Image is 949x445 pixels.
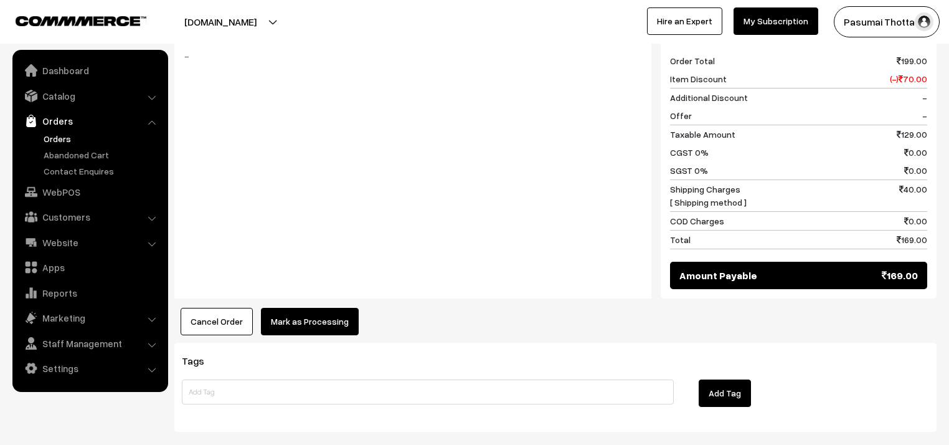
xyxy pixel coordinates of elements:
[670,91,748,104] span: Additional Discount
[670,54,715,67] span: Order Total
[897,128,927,141] span: 129.00
[679,268,757,283] span: Amount Payable
[40,148,164,161] a: Abandoned Cart
[181,308,253,335] button: Cancel Order
[16,181,164,203] a: WebPOS
[670,183,747,209] span: Shipping Charges [ Shipping method ]
[904,214,927,227] span: 0.00
[734,7,818,35] a: My Subscription
[16,256,164,279] a: Apps
[670,128,735,141] span: Taxable Amount
[16,307,164,329] a: Marketing
[897,54,927,67] span: 199.00
[16,357,164,380] a: Settings
[16,12,125,27] a: COMMMERCE
[890,72,927,85] span: (-) 70.00
[16,282,164,304] a: Reports
[184,49,642,64] blockquote: -
[16,231,164,254] a: Website
[904,164,927,177] span: 0.00
[922,109,927,122] span: -
[899,183,927,209] span: 40.00
[40,165,164,178] a: Contact Enquires
[670,164,708,177] span: SGST 0%
[16,16,146,26] img: COMMMERCE
[16,85,164,107] a: Catalog
[670,146,709,159] span: CGST 0%
[670,72,727,85] span: Item Discount
[670,233,691,246] span: Total
[922,91,927,104] span: -
[670,214,724,227] span: COD Charges
[699,380,751,407] button: Add Tag
[904,146,927,159] span: 0.00
[40,132,164,145] a: Orders
[261,308,359,335] button: Mark as Processing
[897,233,927,246] span: 169.00
[182,355,219,367] span: Tags
[915,12,933,31] img: user
[182,380,674,404] input: Add Tag
[647,7,722,35] a: Hire an Expert
[882,268,918,283] span: 169.00
[16,332,164,355] a: Staff Management
[16,110,164,132] a: Orders
[834,6,940,37] button: Pasumai Thotta…
[670,109,692,122] span: Offer
[141,6,300,37] button: [DOMAIN_NAME]
[16,59,164,82] a: Dashboard
[16,206,164,228] a: Customers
